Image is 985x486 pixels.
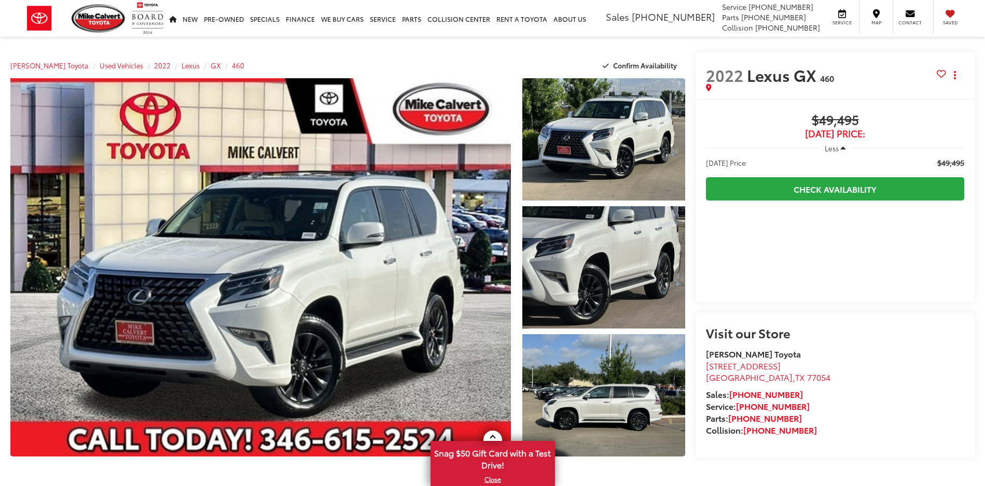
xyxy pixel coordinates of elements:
[706,400,810,412] strong: Service:
[597,56,686,75] button: Confirm Availability
[939,19,962,26] span: Saved
[722,22,753,33] span: Collision
[232,61,244,70] a: 460
[520,77,687,202] img: 2022 Lexus GX 460
[606,10,629,23] span: Sales
[755,22,820,33] span: [PHONE_NUMBER]
[795,371,805,383] span: TX
[728,412,802,424] a: [PHONE_NUMBER]
[706,348,801,360] strong: [PERSON_NAME] Toyota
[820,139,851,158] button: Less
[100,61,143,70] a: Used Vehicles
[706,128,964,139] span: [DATE] Price:
[825,144,839,153] span: Less
[706,360,830,383] a: [STREET_ADDRESS] [GEOGRAPHIC_DATA],TX 77054
[211,61,221,70] a: GX
[820,72,834,84] span: 460
[706,158,747,168] span: [DATE] Price:
[747,64,820,86] span: Lexus GX
[706,412,802,424] strong: Parts:
[736,400,810,412] a: [PHONE_NUMBER]
[946,66,964,84] button: Actions
[706,388,803,400] strong: Sales:
[706,371,830,383] span: ,
[865,19,887,26] span: Map
[154,61,171,70] a: 2022
[10,61,89,70] a: [PERSON_NAME] Toyota
[706,64,743,86] span: 2022
[432,442,554,474] span: Snag $50 Gift Card with a Test Drive!
[741,12,806,22] span: [PHONE_NUMBER]
[706,113,964,128] span: $49,495
[722,12,739,22] span: Parts
[898,19,922,26] span: Contact
[743,424,817,436] a: [PHONE_NUMBER]
[706,360,781,371] span: [STREET_ADDRESS]
[520,333,687,458] img: 2022 Lexus GX 460
[937,158,964,168] span: $49,495
[807,371,830,383] span: 77054
[522,334,686,456] a: Expand Photo 3
[522,206,686,328] a: Expand Photo 2
[5,76,516,459] img: 2022 Lexus GX 460
[520,205,687,330] img: 2022 Lexus GX 460
[522,78,686,201] a: Expand Photo 1
[613,61,677,70] span: Confirm Availability
[729,388,803,400] a: [PHONE_NUMBER]
[706,326,964,339] h2: Visit our Store
[748,2,813,12] span: [PHONE_NUMBER]
[954,71,956,79] span: dropdown dots
[706,211,964,289] iframe: Finance Tool
[72,4,127,33] img: Mike Calvert Toyota
[706,424,817,436] strong: Collision:
[706,371,793,383] span: [GEOGRAPHIC_DATA]
[632,10,715,23] span: [PHONE_NUMBER]
[722,2,746,12] span: Service
[10,78,511,456] a: Expand Photo 0
[830,19,854,26] span: Service
[182,61,200,70] a: Lexus
[706,177,964,201] a: Check Availability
